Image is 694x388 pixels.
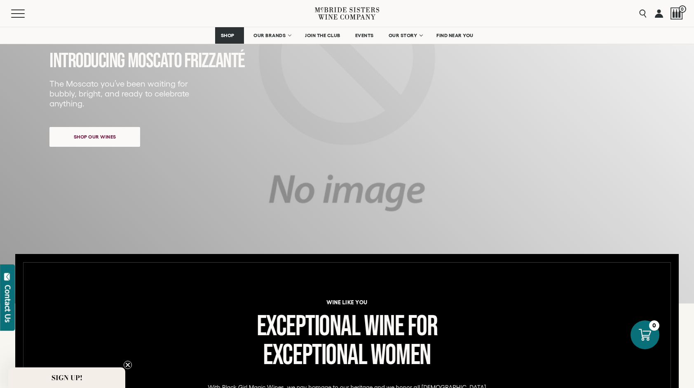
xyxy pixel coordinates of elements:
[215,27,244,44] a: SHOP
[59,129,131,145] span: Shop our wines
[431,27,479,44] a: FIND NEAR YOU
[220,33,234,38] span: SHOP
[49,49,125,73] span: INTRODUCING
[248,27,295,44] a: OUR BRANDS
[389,33,417,38] span: OUR STORY
[184,49,245,73] span: FRIZZANTé
[305,33,340,38] span: JOIN THE CLUB
[124,361,132,369] button: Close teaser
[355,33,374,38] span: EVENTS
[436,33,474,38] span: FIND NEAR YOU
[257,309,360,344] span: Exceptional
[350,27,379,44] a: EVENTS
[383,27,427,44] a: OUR STORY
[364,309,404,344] span: Wine
[370,338,431,373] span: Women
[52,373,82,383] span: SIGN UP!
[300,27,346,44] a: JOIN THE CLUB
[128,49,182,73] span: MOSCATO
[4,285,12,322] div: Contact Us
[8,367,125,388] div: SIGN UP!Close teaser
[11,9,41,18] button: Mobile Menu Trigger
[38,299,656,305] h6: wine like you
[649,320,659,331] div: 0
[679,5,686,13] span: 0
[408,309,437,344] span: for
[253,33,286,38] span: OUR BRANDS
[49,79,195,108] p: The Moscato you’ve been waiting for bubbly, bright, and ready to celebrate anything.
[49,127,140,147] a: Shop our wines
[263,338,367,373] span: Exceptional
